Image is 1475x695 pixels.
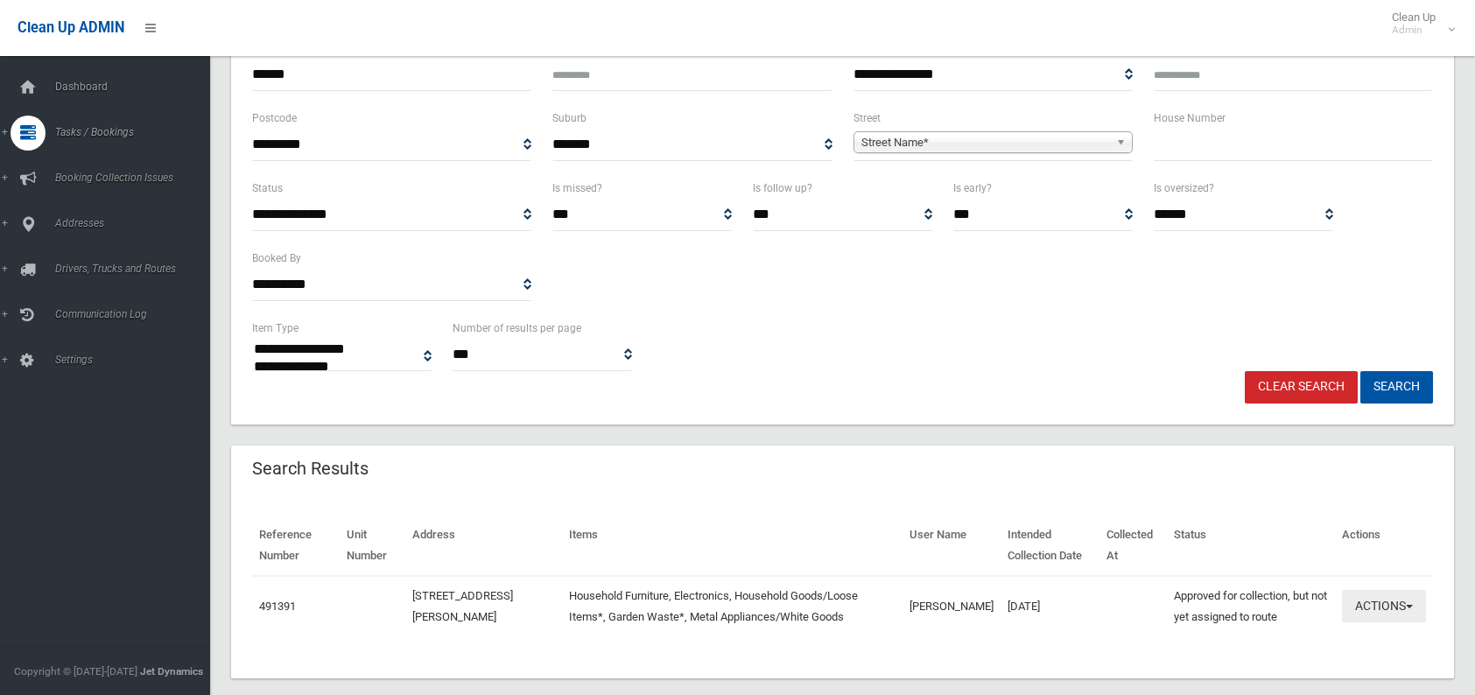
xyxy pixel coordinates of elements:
th: Items [562,516,903,576]
label: Is oversized? [1154,179,1214,198]
label: Postcode [252,109,297,128]
label: Street [853,109,881,128]
label: Is early? [953,179,992,198]
label: Is follow up? [753,179,812,198]
span: Settings [50,354,223,366]
th: Address [405,516,562,576]
a: Clear Search [1245,371,1358,404]
th: Unit Number [340,516,405,576]
th: Reference Number [252,516,340,576]
span: Copyright © [DATE]-[DATE] [14,665,137,677]
label: Item Type [252,319,299,338]
span: Booking Collection Issues [50,172,223,184]
td: Household Furniture, Electronics, Household Goods/Loose Items*, Garden Waste*, Metal Appliances/W... [562,576,903,636]
label: Number of results per page [453,319,581,338]
a: 491391 [259,600,296,613]
label: Status [252,179,283,198]
small: Admin [1392,24,1436,37]
td: [PERSON_NAME] [903,576,1001,636]
td: Approved for collection, but not yet assigned to route [1167,576,1335,636]
span: Clean Up ADMIN [18,19,124,36]
button: Actions [1342,590,1426,622]
span: Dashboard [50,81,223,93]
label: Booked By [252,249,301,268]
span: Street Name* [861,132,1109,153]
label: House Number [1154,109,1226,128]
span: Tasks / Bookings [50,126,223,138]
span: Communication Log [50,308,223,320]
td: [DATE] [1001,576,1099,636]
th: User Name [903,516,1001,576]
strong: Jet Dynamics [140,665,203,677]
a: [STREET_ADDRESS][PERSON_NAME] [412,589,513,623]
span: Addresses [50,217,223,229]
th: Actions [1335,516,1433,576]
th: Intended Collection Date [1001,516,1099,576]
span: Clean Up [1383,11,1453,37]
button: Search [1360,371,1433,404]
th: Collected At [1099,516,1167,576]
label: Is missed? [552,179,602,198]
label: Suburb [552,109,586,128]
span: Drivers, Trucks and Routes [50,263,223,275]
header: Search Results [231,452,390,486]
th: Status [1167,516,1335,576]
